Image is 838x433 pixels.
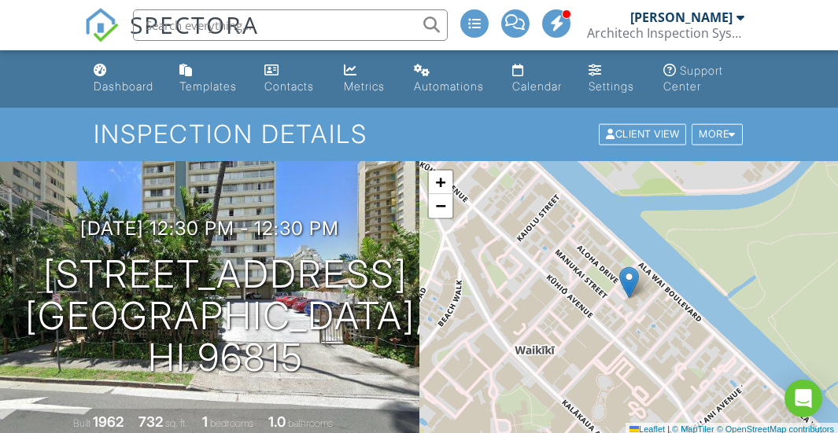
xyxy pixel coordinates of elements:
[84,21,259,54] a: SPECTORA
[582,57,644,101] a: Settings
[512,79,562,93] div: Calendar
[597,127,690,139] a: Client View
[408,57,493,101] a: Automations (Advanced)
[429,171,452,194] a: Zoom in
[288,417,333,429] span: bathrooms
[589,79,634,93] div: Settings
[210,417,253,429] span: bedrooms
[138,413,163,430] div: 732
[94,120,744,148] h1: Inspection Details
[599,124,686,145] div: Client View
[93,413,124,430] div: 1962
[87,57,161,101] a: Dashboard
[435,196,445,215] span: −
[202,413,208,430] div: 1
[264,79,314,93] div: Contacts
[173,57,245,101] a: Templates
[630,9,733,25] div: [PERSON_NAME]
[619,266,639,299] img: Marker
[784,380,822,417] div: Open Intercom Messenger
[338,57,396,101] a: Metrics
[73,417,90,429] span: Built
[94,79,153,93] div: Dashboard
[165,417,187,429] span: sq. ft.
[25,254,426,378] h1: [STREET_ADDRESS] [GEOGRAPHIC_DATA], HI 96815
[84,8,119,42] img: The Best Home Inspection Software - Spectora
[133,9,448,41] input: Search everything...
[414,79,484,93] div: Automations
[435,172,445,192] span: +
[506,57,570,101] a: Calendar
[179,79,237,93] div: Templates
[258,57,325,101] a: Contacts
[692,124,743,145] div: More
[268,413,286,430] div: 1.0
[587,25,744,41] div: Architech Inspection Systems, Inc
[663,64,723,93] div: Support Center
[657,57,751,101] a: Support Center
[429,194,452,218] a: Zoom out
[80,218,339,239] h3: [DATE] 12:30 pm - 12:30 pm
[344,79,385,93] div: Metrics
